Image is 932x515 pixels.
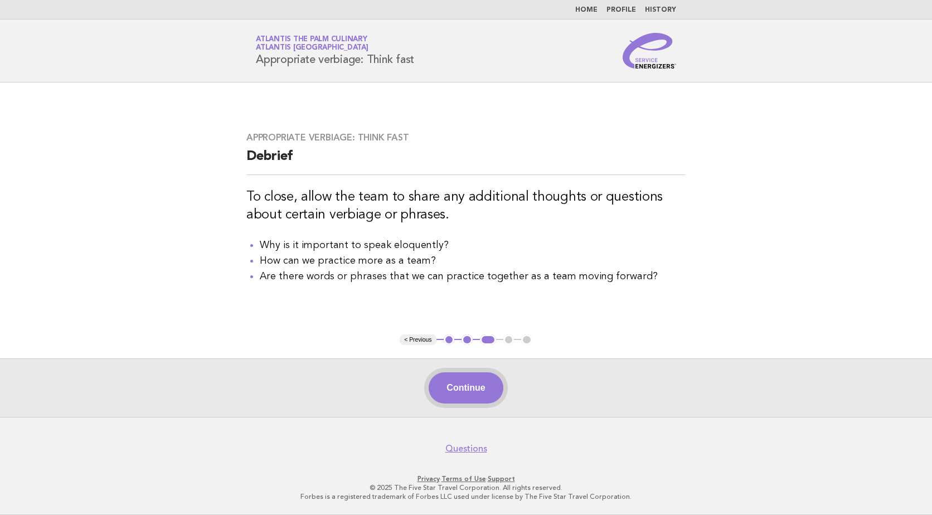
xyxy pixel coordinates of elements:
p: · · [125,474,807,483]
li: How can we practice more as a team? [260,253,686,269]
h3: To close, allow the team to share any additional thoughts or questions about certain verbiage or ... [246,188,686,224]
button: Continue [429,372,503,404]
button: < Previous [400,334,436,346]
p: © 2025 The Five Star Travel Corporation. All rights reserved. [125,483,807,492]
li: Why is it important to speak eloquently? [260,237,686,253]
span: Atlantis [GEOGRAPHIC_DATA] [256,45,368,52]
button: 1 [444,334,455,346]
button: 2 [462,334,473,346]
a: Privacy [418,475,440,483]
button: 3 [480,334,496,346]
a: Profile [606,7,636,13]
li: Are there words or phrases that we can practice together as a team moving forward? [260,269,686,284]
a: History [645,7,676,13]
a: Atlantis The Palm CulinaryAtlantis [GEOGRAPHIC_DATA] [256,36,368,51]
a: Questions [445,443,487,454]
a: Support [488,475,515,483]
h2: Debrief [246,148,686,175]
a: Terms of Use [441,475,486,483]
h1: Appropriate verbiage: Think fast [256,36,414,65]
p: Forbes is a registered trademark of Forbes LLC used under license by The Five Star Travel Corpora... [125,492,807,501]
img: Service Energizers [623,33,676,69]
a: Home [575,7,598,13]
h3: Appropriate verbiage: Think fast [246,132,686,143]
